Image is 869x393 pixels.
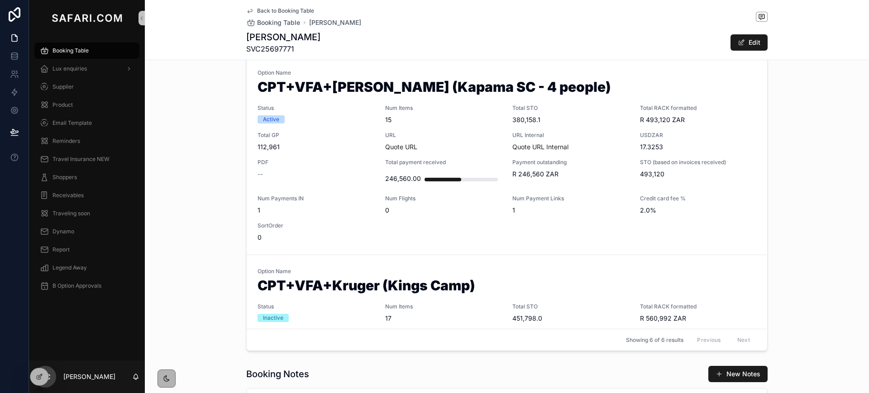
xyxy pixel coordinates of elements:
span: Showing 6 of 6 results [626,336,683,343]
span: 1 [258,206,374,215]
span: Reminders [53,137,80,145]
span: Payment outstanding [512,159,629,166]
span: USDZAR [640,132,757,139]
span: Report [53,246,70,253]
span: R 493,120 ZAR [640,115,757,124]
a: Report [34,241,139,258]
a: Product [34,97,139,113]
span: Booking Table [257,18,300,27]
a: Travel Insurance NEW [34,151,139,167]
span: Dynamo [53,228,74,235]
span: 2.0% [640,206,757,215]
a: Receivables [34,187,139,204]
a: Shoppers [34,169,139,185]
span: Num Items [385,104,502,112]
span: Booking Table [53,47,89,54]
span: Receivables [53,192,84,199]
span: 380,158.1 [512,115,629,124]
div: Inactive [263,314,283,322]
span: Supplier [53,83,74,90]
span: Total STO [512,104,629,112]
span: Product [53,101,73,109]
span: SortOrder [258,222,374,229]
span: R 246,560 ZAR [512,170,629,179]
span: Option Name [258,268,756,275]
a: B Option Approvals [34,278,139,294]
span: Lux enquiries [53,65,87,72]
img: App logo [50,11,124,25]
a: Back to Booking Table [246,7,314,14]
span: Legend Away [53,264,87,271]
span: Total STO [512,303,629,310]
span: Total payment received [385,159,502,166]
span: B Option Approvals [53,282,101,289]
a: Traveling soon [34,205,139,222]
a: Quote URL [385,143,417,151]
span: Num Flights [385,195,502,202]
a: Dynamo [34,223,139,240]
span: 15 [385,115,502,124]
div: Active [263,115,279,123]
span: Num Payments IN [258,195,374,202]
h1: Booking Notes [246,368,309,380]
span: Email Template [53,119,92,127]
a: Reminders [34,133,139,149]
button: New Notes [708,366,768,382]
span: STO (based on invoices received) [640,159,757,166]
span: 451,798.0 [512,314,629,323]
a: Booking Table [246,18,300,27]
h1: [PERSON_NAME] [246,31,320,43]
span: 493,120 [640,170,757,179]
span: Status [258,303,374,310]
span: 0 [258,233,374,242]
a: Email Template [34,115,139,131]
span: 1 [512,206,629,215]
a: Option NameCPT+VFA+[PERSON_NAME] (Kapama SC - 4 people)StatusActiveNum Items15Total STO380,158.1T... [247,57,767,255]
div: scrollable content [29,36,145,306]
span: Status [258,104,374,112]
button: Edit [731,34,768,51]
span: Shoppers [53,174,77,181]
span: PDF [258,159,374,166]
a: Booking Table [34,43,139,59]
span: -- [258,170,263,179]
span: Total RACK formatted [640,104,757,112]
span: Num Payment Links [512,195,629,202]
span: SVC25697771 [246,43,320,54]
span: 0 [385,206,502,215]
span: Num Items [385,303,502,310]
span: URL [385,132,502,139]
a: Supplier [34,79,139,95]
div: 246,560.00 [385,170,421,188]
span: Credit card fee % [640,195,757,202]
span: Total RACK formatted [640,303,757,310]
h1: CPT+VFA+Kruger (Kings Camp) [258,279,756,296]
span: Total GP [258,132,374,139]
span: Travel Insurance NEW [53,156,110,163]
span: 17 [385,314,502,323]
h1: CPT+VFA+[PERSON_NAME] (Kapama SC - 4 people) [258,80,756,97]
span: 17.3253 [640,142,757,152]
span: Back to Booking Table [257,7,314,14]
span: 112,961 [258,142,374,152]
a: Quote URL Internal [512,143,568,151]
a: [PERSON_NAME] [309,18,361,27]
span: R 560,992 ZAR [640,314,757,323]
span: URL Internal [512,132,629,139]
p: [PERSON_NAME] [63,372,115,381]
a: Legend Away [34,260,139,276]
a: Lux enquiries [34,61,139,77]
span: Traveling soon [53,210,90,217]
span: Option Name [258,69,756,76]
